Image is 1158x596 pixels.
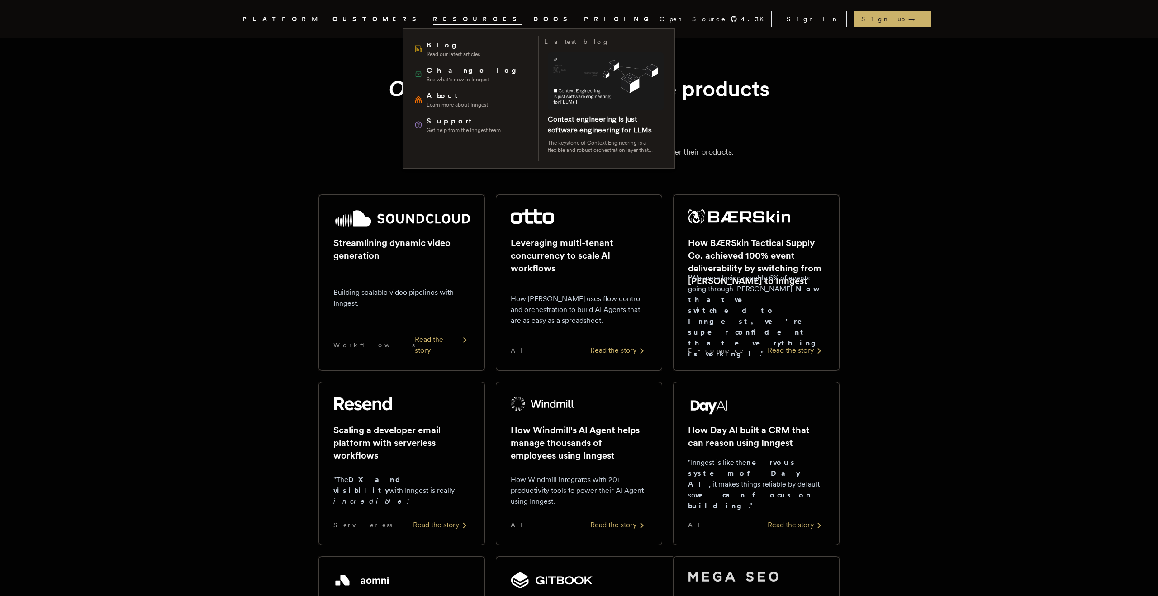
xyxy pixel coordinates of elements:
span: Blog [427,40,480,51]
button: PLATFORM [242,14,322,25]
span: Workflows [333,341,415,350]
h2: How BÆRSkin Tactical Supply Co. achieved 100% event deliverability by switching from [PERSON_NAME... [688,237,825,287]
div: Read the story [413,520,470,530]
span: AI [511,346,531,355]
span: Read our latest articles [427,51,480,58]
h2: Scaling a developer email platform with serverless workflows [333,424,470,462]
strong: we can focus on building [688,491,812,510]
a: Resend logoScaling a developer email platform with serverless workflows"TheDX and visibilitywith ... [318,382,485,545]
a: CUSTOMERS [332,14,422,25]
img: Resend [333,397,392,411]
span: E-commerce [688,346,744,355]
p: Building scalable video pipelines with Inngest. [333,287,470,309]
em: Our [389,76,425,102]
img: GitBook [511,571,593,589]
span: Support [427,116,501,127]
p: "Inngest is like the , it makes things reliable by default so ." [688,457,825,511]
em: incredible [333,497,406,506]
a: Windmill logoHow Windmill's AI Agent helps manage thousands of employees using InngestHow Windmil... [496,382,662,545]
a: BÆRSkin Tactical Supply Co. logoHow BÆRSkin Tactical Supply Co. achieved 100% event deliverabilit... [673,194,840,371]
span: See what's new in Inngest [427,76,523,83]
img: BÆRSkin Tactical Supply Co. [688,209,790,224]
span: AI [511,520,531,530]
div: Read the story [590,520,647,530]
button: RESOURCES [433,14,522,25]
a: Sign up [854,11,931,27]
div: Read the story [415,334,470,356]
a: AboutLearn more about Inngest [410,87,533,112]
a: BlogRead our latest articles [410,36,533,61]
a: Context engineering is just software engineering for LLMs [548,115,652,134]
strong: Now that we switched to Inngest, we're super confident that everything is working! [688,284,823,358]
span: Changelog [427,65,523,76]
a: PRICING [584,14,654,25]
a: ChangelogSee what's new in Inngest [410,61,533,87]
span: → [908,14,924,24]
img: Aomni [333,571,391,589]
img: Day AI [688,397,731,415]
p: From startups to public companies, our customers chose Inngest to power their products. [253,146,905,158]
a: Otto logoLeveraging multi-tenant concurrency to scale AI workflowsHow [PERSON_NAME] uses flow con... [496,194,662,371]
span: 4.3 K [741,14,769,24]
img: Windmill [511,397,575,411]
strong: DX and visibility [333,475,408,495]
a: SupportGet help from the Inngest team [410,112,533,137]
h2: Streamlining dynamic video generation [333,237,470,262]
p: How [PERSON_NAME] uses flow control and orchestration to build AI Agents that are as easy as a sp... [511,293,647,326]
a: Sign In [779,11,847,27]
span: Learn more about Inngest [427,101,488,109]
h2: How Day AI built a CRM that can reason using Inngest [688,424,825,449]
div: Read the story [590,345,647,356]
p: "We were losing roughly 6% of events going through [PERSON_NAME]. ." [688,273,825,359]
span: Serverless [333,520,392,530]
a: SoundCloud logoStreamlining dynamic video generationBuilding scalable video pipelines with Innges... [318,194,485,371]
div: Read the story [768,520,825,530]
span: AI [688,520,708,530]
span: About [427,90,488,101]
strong: nervous system of Day AI [688,458,800,488]
img: Mega SEO [688,571,778,582]
span: Open Source [660,14,726,24]
p: How Windmill integrates with 20+ productivity tools to power their AI Agent using Inngest. [511,474,647,507]
img: SoundCloud [333,209,470,227]
h2: Leveraging multi-tenant concurrency to scale AI workflows [511,237,647,274]
p: "The with Inngest is really ." [333,474,470,507]
a: DOCS [533,14,573,25]
div: Read the story [768,345,825,356]
h1: customers deliver reliable products for customers [340,75,818,131]
h2: How Windmill's AI Agent helps manage thousands of employees using Inngest [511,424,647,462]
span: Get help from the Inngest team [427,127,501,134]
a: Day AI logoHow Day AI built a CRM that can reason using Inngest"Inngest is like thenervous system... [673,382,840,545]
h3: Latest blog [544,36,609,47]
img: Otto [511,209,554,224]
